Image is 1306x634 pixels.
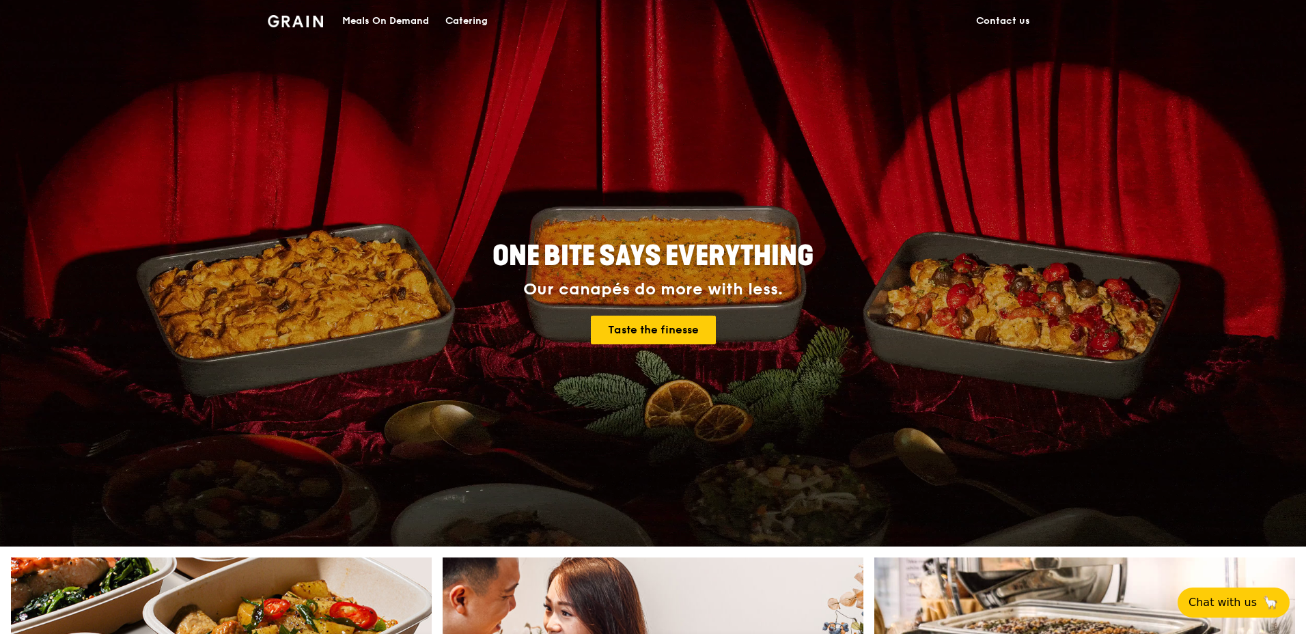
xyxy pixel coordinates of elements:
button: Chat with us🦙 [1178,588,1290,618]
a: Catering [437,1,496,42]
div: Catering [445,1,488,42]
span: ONE BITE SAYS EVERYTHING [492,240,814,273]
span: Chat with us [1189,594,1257,611]
div: Our canapés do more with less. [407,280,899,299]
span: 🦙 [1262,594,1279,611]
img: Grain [268,15,323,27]
div: Meals On Demand [342,1,429,42]
a: Contact us [968,1,1038,42]
a: Taste the finesse [591,316,716,344]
